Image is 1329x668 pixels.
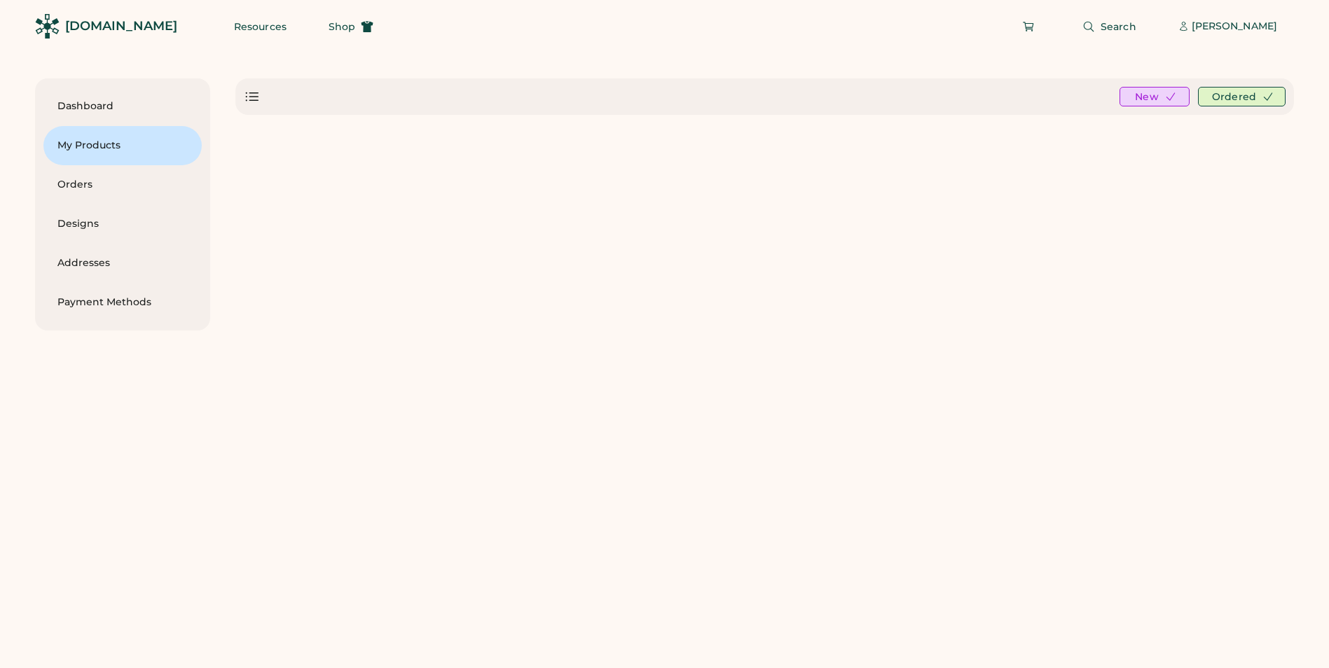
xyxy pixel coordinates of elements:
[57,217,188,231] div: Designs
[1066,13,1153,41] button: Search
[244,88,261,105] div: Show list view
[329,22,355,32] span: Shop
[57,295,188,309] div: Payment Methods
[57,139,188,153] div: My Products
[1120,87,1190,106] button: New
[217,13,303,41] button: Resources
[57,256,188,270] div: Addresses
[312,13,390,41] button: Shop
[57,178,188,192] div: Orders
[57,99,188,113] div: Dashboard
[1192,20,1277,34] div: [PERSON_NAME]
[1198,87,1286,106] button: Ordered
[1101,22,1136,32] span: Search
[65,18,177,35] div: [DOMAIN_NAME]
[35,14,60,39] img: Rendered Logo - Screens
